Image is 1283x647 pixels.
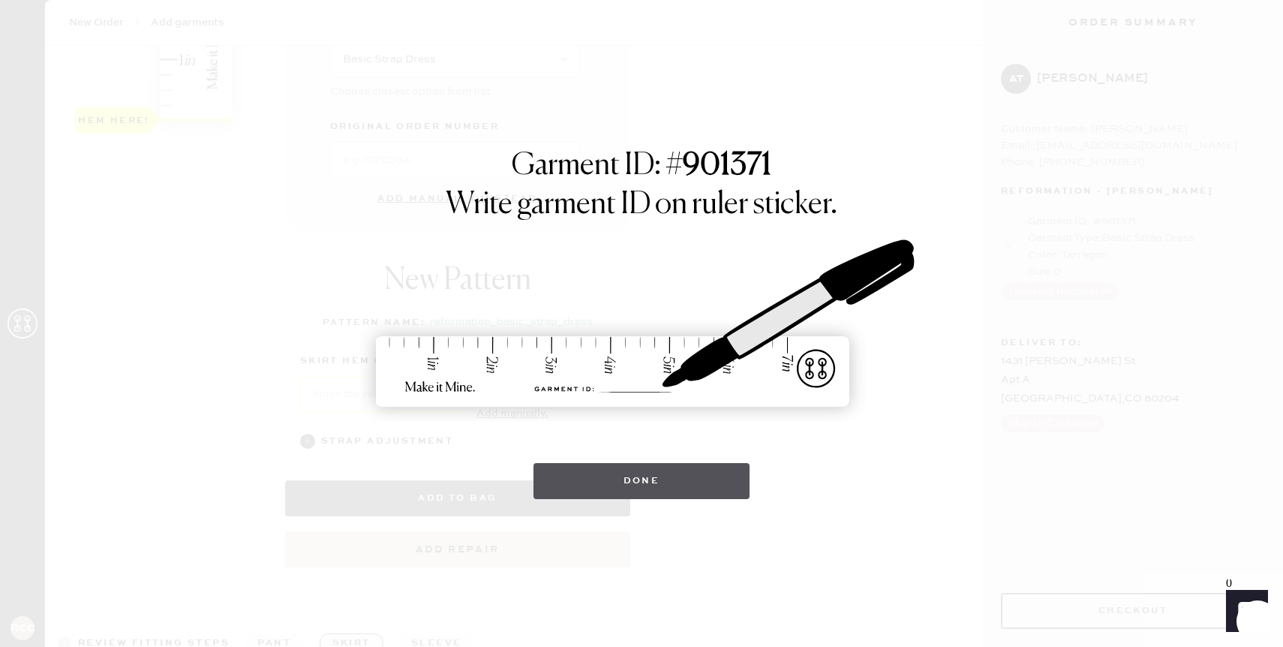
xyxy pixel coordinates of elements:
[533,463,750,499] button: Done
[446,187,837,223] h1: Write garment ID on ruler sticker.
[1212,579,1276,644] iframe: Front Chat
[360,200,923,448] img: ruler-sticker-sharpie.svg
[683,151,771,181] strong: 901371
[512,148,771,187] h1: Garment ID: #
